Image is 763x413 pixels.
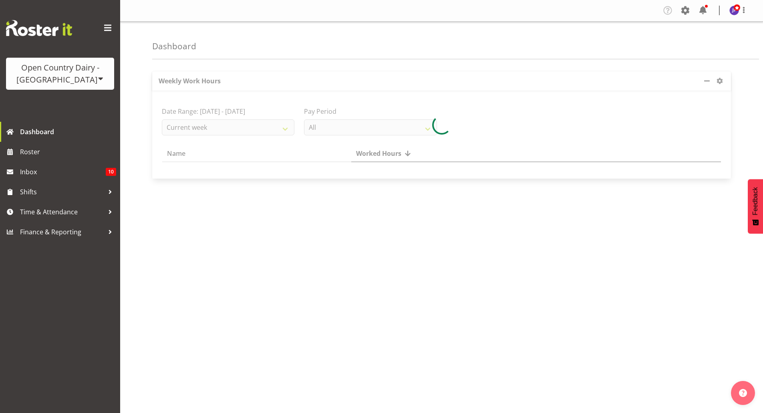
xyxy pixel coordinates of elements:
[748,179,763,234] button: Feedback - Show survey
[20,226,104,238] span: Finance & Reporting
[752,187,759,215] span: Feedback
[106,168,116,176] span: 10
[20,186,104,198] span: Shifts
[20,146,116,158] span: Roster
[14,62,106,86] div: Open Country Dairy - [GEOGRAPHIC_DATA]
[6,20,72,36] img: Rosterit website logo
[20,126,116,138] span: Dashboard
[152,42,196,51] h4: Dashboard
[20,166,106,178] span: Inbox
[729,6,739,15] img: jane-fisher7557.jpg
[739,389,747,397] img: help-xxl-2.png
[20,206,104,218] span: Time & Attendance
